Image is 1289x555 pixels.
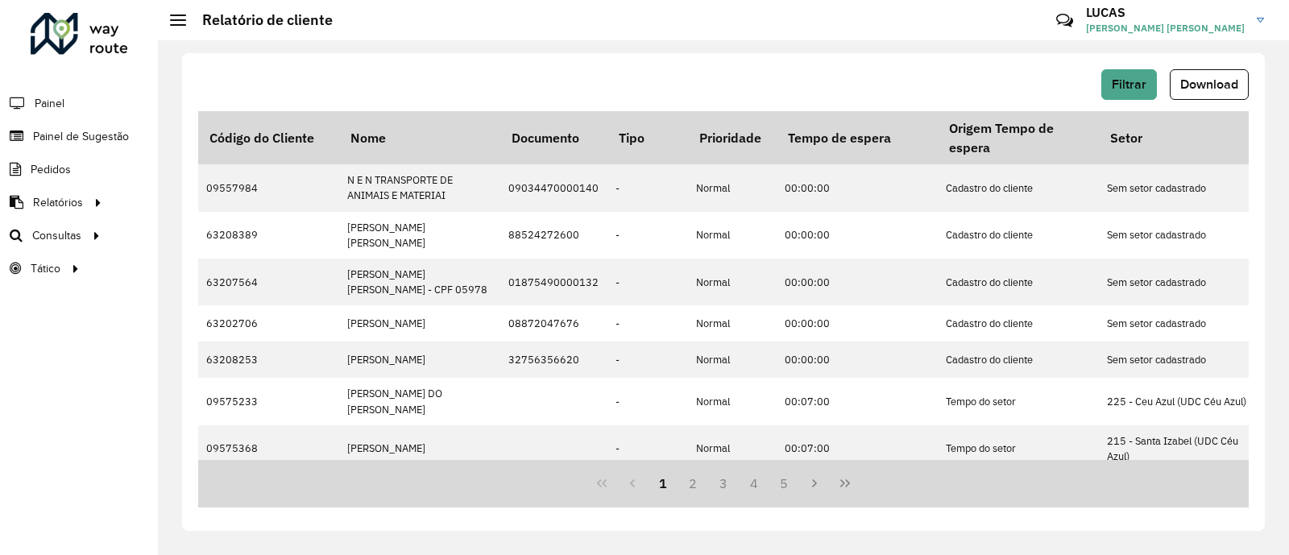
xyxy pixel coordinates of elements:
td: 63202706 [198,305,339,342]
td: - [607,259,688,305]
td: 09575368 [198,425,339,472]
td: Normal [688,212,777,259]
button: Next Page [799,468,830,499]
h2: Relatório de cliente [186,11,333,29]
th: Código do Cliente [198,111,339,164]
td: 00:07:00 [777,425,938,472]
td: - [607,164,688,211]
td: 00:00:00 [777,164,938,211]
span: Consultas [32,227,81,244]
td: - [607,305,688,342]
td: 09575233 [198,378,339,425]
td: [PERSON_NAME] DO [PERSON_NAME] [339,378,500,425]
td: 63208253 [198,342,339,378]
td: 215 - Santa Izabel (UDC Céu Azul) [1099,425,1260,472]
td: 00:00:00 [777,259,938,305]
span: Relatórios [33,194,83,211]
td: Cadastro do cliente [938,305,1099,342]
span: Painel [35,95,64,112]
span: [PERSON_NAME] [PERSON_NAME] [1086,21,1245,35]
td: 63207564 [198,259,339,305]
th: Setor [1099,111,1260,164]
td: 09034470000140 [500,164,607,211]
td: [PERSON_NAME] [PERSON_NAME] - CPF 05978 [339,259,500,305]
td: 00:00:00 [777,212,938,259]
td: - [607,342,688,378]
th: Tempo de espera [777,111,938,164]
td: 01875490000132 [500,259,607,305]
td: Sem setor cadastrado [1099,164,1260,211]
td: Normal [688,305,777,342]
td: Normal [688,164,777,211]
h3: LUCAS [1086,5,1245,20]
td: Cadastro do cliente [938,342,1099,378]
td: Sem setor cadastrado [1099,259,1260,305]
td: 225 - Ceu Azul (UDC Céu Azul) [1099,378,1260,425]
span: Pedidos [31,161,71,178]
td: Tempo do setor [938,378,1099,425]
button: 5 [769,468,800,499]
td: Cadastro do cliente [938,212,1099,259]
td: [PERSON_NAME] [339,305,500,342]
a: Contato Rápido [1047,3,1082,38]
td: Cadastro do cliente [938,164,1099,211]
th: Nome [339,111,500,164]
td: N E N TRANSPORTE DE ANIMAIS E MATERIAI [339,164,500,211]
th: Prioridade [688,111,777,164]
td: Sem setor cadastrado [1099,305,1260,342]
td: 32756356620 [500,342,607,378]
span: Download [1180,77,1238,91]
th: Origem Tempo de espera [938,111,1099,164]
td: - [607,425,688,472]
td: 00:07:00 [777,378,938,425]
td: 88524272600 [500,212,607,259]
td: 00:00:00 [777,305,938,342]
button: Last Page [830,468,860,499]
button: Download [1170,69,1249,100]
td: Sem setor cadastrado [1099,212,1260,259]
td: [PERSON_NAME] [PERSON_NAME] [339,212,500,259]
td: Tempo do setor [938,425,1099,472]
td: Normal [688,342,777,378]
td: [PERSON_NAME] [339,425,500,472]
td: - [607,378,688,425]
td: Normal [688,259,777,305]
td: 09557984 [198,164,339,211]
th: Tipo [607,111,688,164]
td: Sem setor cadastrado [1099,342,1260,378]
td: Normal [688,425,777,472]
span: Tático [31,260,60,277]
td: [PERSON_NAME] [339,342,500,378]
td: - [607,212,688,259]
button: 2 [678,468,708,499]
span: Filtrar [1112,77,1146,91]
td: 00:00:00 [777,342,938,378]
td: Normal [688,378,777,425]
td: 63208389 [198,212,339,259]
button: 3 [708,468,739,499]
button: 4 [739,468,769,499]
button: Filtrar [1101,69,1157,100]
th: Documento [500,111,607,164]
span: Painel de Sugestão [33,128,129,145]
td: Cadastro do cliente [938,259,1099,305]
td: 08872047676 [500,305,607,342]
button: 1 [648,468,678,499]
